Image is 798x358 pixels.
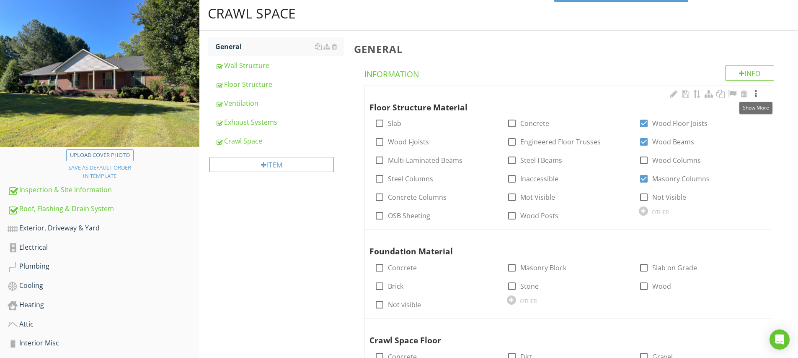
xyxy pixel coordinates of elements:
div: Roof, Flashing & Drain System [8,204,199,214]
label: Wood I-Joists [388,138,429,146]
div: Item [209,157,334,172]
div: Foundation Material [369,233,746,258]
label: Wood Floor Joists [652,119,708,128]
div: General [215,42,344,52]
div: Info [725,65,775,81]
div: Inspection & Site Information [8,185,199,196]
h3: General [354,43,785,55]
div: Interior Misc [8,338,199,349]
div: Open Intercom Messenger [770,329,790,350]
div: Save as default order in template [68,164,131,180]
div: Crawl Space Floor [369,322,746,347]
div: Upload cover photo [70,151,130,159]
label: Multi-Laminated Beams [388,156,462,165]
label: Concrete [388,264,417,272]
div: Crawl Space [208,5,296,22]
label: Brick [388,282,403,290]
div: Cooling [8,280,199,291]
label: Concrete Columns [388,193,447,201]
label: Wood Columns [652,156,701,165]
div: Electrical [8,242,199,253]
label: Inaccessible [520,175,558,183]
div: Floor Structure [215,79,344,89]
label: Concrete [520,119,549,128]
label: Slab on Grade [652,264,697,272]
label: Wood Beams [652,138,694,146]
label: Wood [652,282,671,290]
label: Mot Visible [520,193,555,201]
div: Plumbing [8,261,199,272]
label: Wood Posts [520,212,558,220]
label: Steel I Beams [520,156,562,165]
button: Upload cover photo [66,149,134,161]
label: Steel Columns [388,175,433,183]
label: OSB Sheeting [388,212,430,220]
label: Not Visible [652,193,686,201]
div: Floor Structure Material [369,89,746,114]
label: Masonry Columns [652,175,710,183]
div: OTHER [520,298,537,304]
div: Ventilation [215,98,344,108]
div: Crawl Space [215,136,344,146]
h4: Information [364,65,774,80]
div: Exterior, Driveway & Yard [8,223,199,234]
div: OTHER [652,209,669,215]
label: Masonry Block [520,264,566,272]
button: Save as default orderin template [65,166,134,178]
label: Engineered Floor Trusses [520,138,601,146]
label: Not visible [388,301,421,309]
div: Heating [8,300,199,311]
div: Wall Structure [215,60,344,71]
label: Slab [388,119,401,128]
div: Exhaust Systems [215,117,344,127]
div: Attic [8,319,199,330]
label: Stone [520,282,539,290]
